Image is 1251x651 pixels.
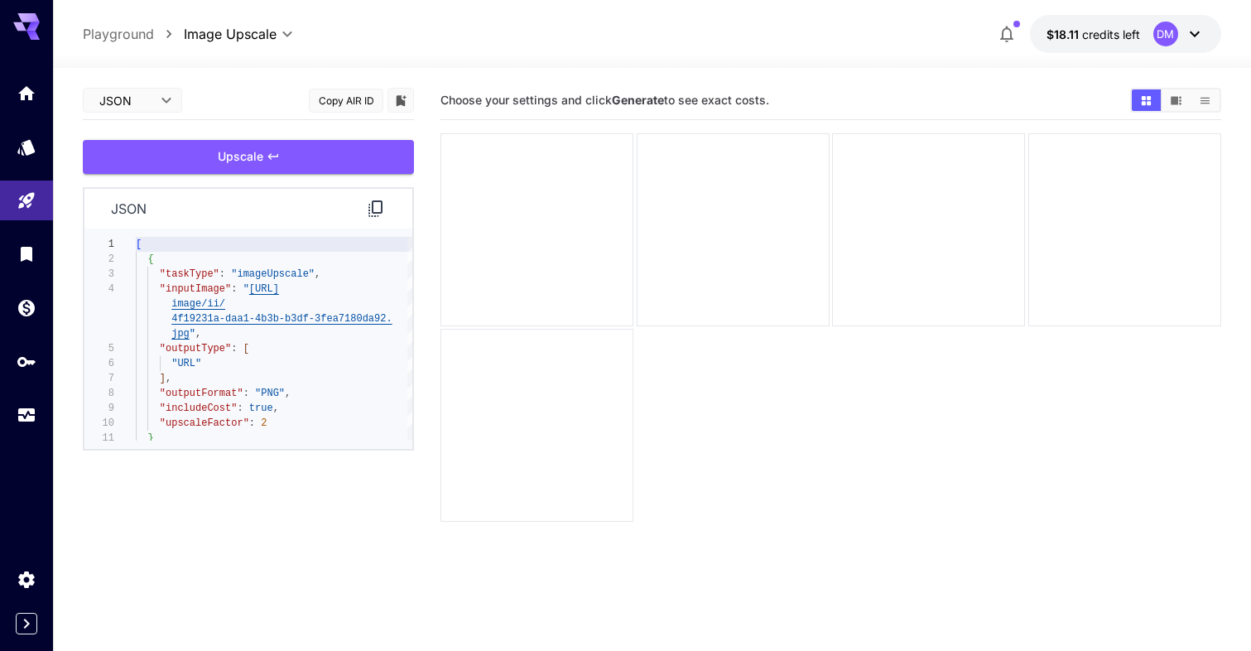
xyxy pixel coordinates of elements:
[84,282,114,297] div: 4
[1153,22,1178,46] div: DM
[1191,89,1220,111] button: Show media in list view
[249,283,279,295] span: [URL]
[243,283,249,295] span: "
[83,24,154,44] a: Playground
[309,89,383,113] button: Copy AIR ID
[1162,89,1191,111] button: Show media in video view
[1047,27,1082,41] span: $18.11
[17,351,36,372] div: API Keys
[136,239,142,250] span: [
[1132,89,1161,111] button: Show media in grid view
[17,569,36,590] div: Settings
[148,253,154,265] span: {
[195,328,201,340] span: ,
[285,388,291,399] span: ,
[17,244,36,264] div: Library
[84,401,114,416] div: 9
[171,358,201,369] span: "URL"
[249,403,273,414] span: true
[160,283,231,295] span: "inputImage"
[83,140,414,174] button: Upscale
[16,613,37,634] button: Expand sidebar
[393,90,408,110] button: Add to library
[148,432,154,444] span: }
[84,341,114,356] div: 5
[84,267,114,282] div: 3
[84,371,114,386] div: 7
[219,268,225,280] span: :
[84,431,114,446] div: 11
[261,417,267,429] span: 2
[231,283,237,295] span: :
[1047,26,1140,43] div: $18.10983
[190,328,195,340] span: "
[440,93,769,107] span: Choose your settings and click to see exact costs.
[84,237,114,252] div: 1
[171,313,392,325] span: 4f19231a-daa1-4b3b-b3df-3fea7180da92.
[1082,27,1140,41] span: credits left
[84,356,114,371] div: 6
[612,93,664,107] b: Generate
[84,416,114,431] div: 10
[17,83,36,104] div: Home
[315,268,320,280] span: ,
[166,373,171,384] span: ,
[160,268,219,280] span: "taskType"
[17,190,36,211] div: Playground
[231,268,315,280] span: "imageUpscale"
[160,417,249,429] span: "upscaleFactor"
[99,92,151,109] span: JSON
[17,405,36,426] div: Usage
[171,328,190,340] span: jpg
[160,373,166,384] span: ]
[84,252,114,267] div: 2
[1130,88,1221,113] div: Show media in grid viewShow media in video viewShow media in list view
[273,403,279,414] span: ,
[249,417,255,429] span: :
[17,297,36,318] div: Wallet
[160,403,238,414] span: "includeCost"
[83,24,184,44] nav: breadcrumb
[171,298,225,310] span: image/ii/
[243,388,249,399] span: :
[238,403,243,414] span: :
[84,386,114,401] div: 8
[160,388,243,399] span: "outputFormat"
[231,343,237,354] span: :
[111,199,147,219] p: json
[1030,15,1221,53] button: $18.10983DM
[17,137,36,157] div: Models
[184,24,277,44] span: Image Upscale
[218,147,263,167] span: Upscale
[243,343,249,354] span: [
[160,343,231,354] span: "outputType"
[255,388,285,399] span: "PNG"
